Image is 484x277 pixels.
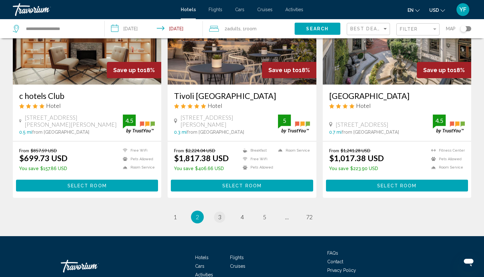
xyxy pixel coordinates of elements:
div: 4.5 [433,117,446,124]
span: YF [459,6,466,13]
a: Select Room [326,181,468,188]
img: trustyou-badge.svg [278,115,310,133]
span: From [174,148,184,153]
li: Pets Allowed [120,156,155,162]
p: $223.90 USD [329,166,384,171]
a: Contact [327,259,343,264]
div: 4.5 [123,117,136,124]
button: Filter [396,23,440,36]
button: Select Room [16,180,158,191]
span: 3 [218,213,221,221]
span: [STREET_ADDRESS][PERSON_NAME] [180,114,278,128]
span: 0.7 mi [329,130,342,135]
li: Fitness Center [428,148,465,153]
span: Hotel [46,102,61,109]
span: 2 [225,24,241,33]
span: USD [429,8,439,13]
li: Room Service [275,148,310,153]
a: Privacy Policy [327,268,356,273]
span: ... [285,213,289,221]
a: Flights [209,7,222,12]
span: Room [245,26,257,31]
h3: c hotels Club [19,91,155,101]
span: Select Room [222,183,262,188]
span: 4 [241,213,244,221]
button: Check-in date: Sep 4, 2025 Check-out date: Sep 7, 2025 [105,19,203,38]
li: Breakfast [240,148,275,153]
a: FAQs [327,251,338,256]
img: trustyou-badge.svg [123,115,155,133]
ins: $699.73 USD [19,153,67,163]
a: Travorium [13,3,174,16]
span: From [19,148,29,153]
button: Select Room [171,180,313,191]
span: From [329,148,339,153]
span: Best Deals [350,26,384,31]
span: [STREET_ADDRESS] [336,121,388,128]
span: 0.3 mi [174,130,187,135]
li: Free WiFi [120,148,155,153]
span: You save [174,166,194,171]
span: Save up to [268,67,299,73]
a: Activities [285,7,303,12]
button: Select Room [326,180,468,191]
a: Cruises [257,7,273,12]
div: 5 star Hotel [174,102,310,109]
li: Room Service [428,165,465,170]
span: Filter [400,26,418,32]
li: Room Service [120,165,155,170]
a: Cruises [230,264,245,269]
button: Change currency [429,5,445,15]
button: Change language [408,5,420,15]
button: Search [295,23,340,34]
span: 0.5 mi [19,130,32,135]
ins: $1,017.38 USD [329,153,384,163]
span: Save up to [113,67,144,73]
button: Travelers: 2 adults, 0 children [203,19,295,38]
p: $157.86 USD [19,166,67,171]
a: Travorium [61,257,125,276]
span: 72 [306,213,313,221]
span: Hotel [208,102,222,109]
a: Select Room [171,181,313,188]
a: [GEOGRAPHIC_DATA] [329,91,465,101]
iframe: Button to launch messaging window [458,251,479,272]
a: Select Room [16,181,158,188]
span: Select Room [67,183,107,188]
button: User Menu [455,3,471,16]
img: trustyou-badge.svg [433,115,465,133]
li: Pets Allowed [428,156,465,162]
span: Save up to [423,67,454,73]
del: $2,224.04 USD [186,148,215,153]
span: 1 [173,213,177,221]
div: 5 [278,117,291,124]
div: 18% [262,62,316,78]
a: Cars [235,7,244,12]
span: Hotels [195,255,209,260]
span: Flights [230,255,244,260]
button: Toggle map [456,26,471,32]
div: 18% [107,62,161,78]
span: , 1 [241,24,257,33]
p: $406.66 USD [174,166,229,171]
span: Hotel [356,102,371,109]
a: Hotels [181,7,196,12]
a: Cars [195,264,204,269]
mat-select: Sort by [350,26,388,32]
a: Tivoli [GEOGRAPHIC_DATA] [174,91,310,101]
div: 18% [417,62,471,78]
span: 2 [196,213,199,221]
span: from [GEOGRAPHIC_DATA] [187,130,244,135]
span: from [GEOGRAPHIC_DATA] [32,130,89,135]
span: Adults [227,26,241,31]
span: Search [306,26,329,32]
span: You save [329,166,349,171]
